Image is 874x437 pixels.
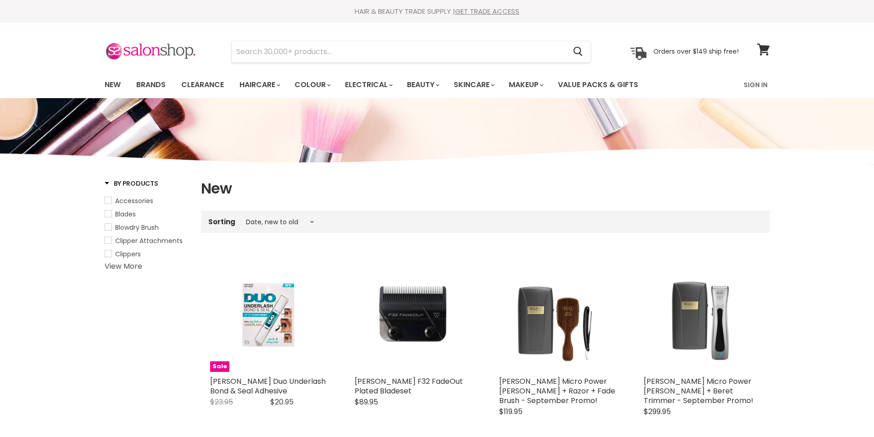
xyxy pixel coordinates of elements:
a: Blowdry Brush [105,222,189,232]
span: $23.95 [210,397,233,407]
a: Colour [288,75,336,94]
a: Brands [129,75,173,94]
input: Search [232,41,566,62]
a: Clippers [105,249,189,259]
a: [PERSON_NAME] Micro Power [PERSON_NAME] + Razor + Fade Brush - September Promo! [499,376,615,406]
span: $299.95 [644,406,671,417]
h3: By Products [105,179,158,188]
span: Accessories [115,196,153,205]
a: Haircare [233,75,286,94]
form: Product [231,41,591,63]
a: GET TRADE ACCESS [455,6,519,16]
a: [PERSON_NAME] F32 FadeOut Plated Bladeset [355,376,463,396]
a: [PERSON_NAME] Micro Power [PERSON_NAME] + Beret Trimmer - September Promo! [644,376,753,406]
a: Electrical [338,75,398,94]
a: Clipper Attachments [105,236,189,246]
span: Clippers [115,249,141,259]
h1: New [201,179,770,198]
nav: Main [93,72,781,98]
img: Wahl Micro Power Shaver + Razor + Fade Brush - September Promo! [499,255,616,372]
div: HAIR & BEAUTY TRADE SUPPLY | [93,7,781,16]
a: Wahl F32 FadeOut Plated Bladeset Wahl F32 FadeOut Plated Bladeset [355,255,472,372]
a: Sign In [738,75,773,94]
span: Blades [115,210,136,219]
span: Blowdry Brush [115,223,159,232]
img: Wahl F32 FadeOut Plated Bladeset [355,255,472,372]
a: Skincare [447,75,500,94]
a: Value Packs & Gifts [551,75,645,94]
a: [PERSON_NAME] Duo Underlash Bond & Seal Adhesive [210,376,326,396]
a: Blades [105,209,189,219]
span: $119.95 [499,406,523,417]
a: Accessories [105,196,189,206]
a: Beauty [400,75,445,94]
span: $89.95 [355,397,378,407]
ul: Main menu [98,72,692,98]
a: Ardell Duo Underlash Bond & Seal Adhesive Ardell Duo Underlash Bond & Seal Adhesive Sale [210,255,327,372]
button: Search [566,41,590,62]
label: Sorting [208,218,235,226]
a: View More [105,261,142,271]
span: Sale [210,361,229,372]
img: Ardell Duo Underlash Bond & Seal Adhesive [210,255,327,372]
p: Orders over $149 ship free! [653,47,739,55]
a: New [98,75,128,94]
img: Wahl Micro Power Shaver + Beret Trimmer - September Promo! [644,255,761,372]
a: Makeup [502,75,549,94]
a: Clearance [174,75,231,94]
span: $20.95 [270,397,294,407]
span: Clipper Attachments [115,236,183,245]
